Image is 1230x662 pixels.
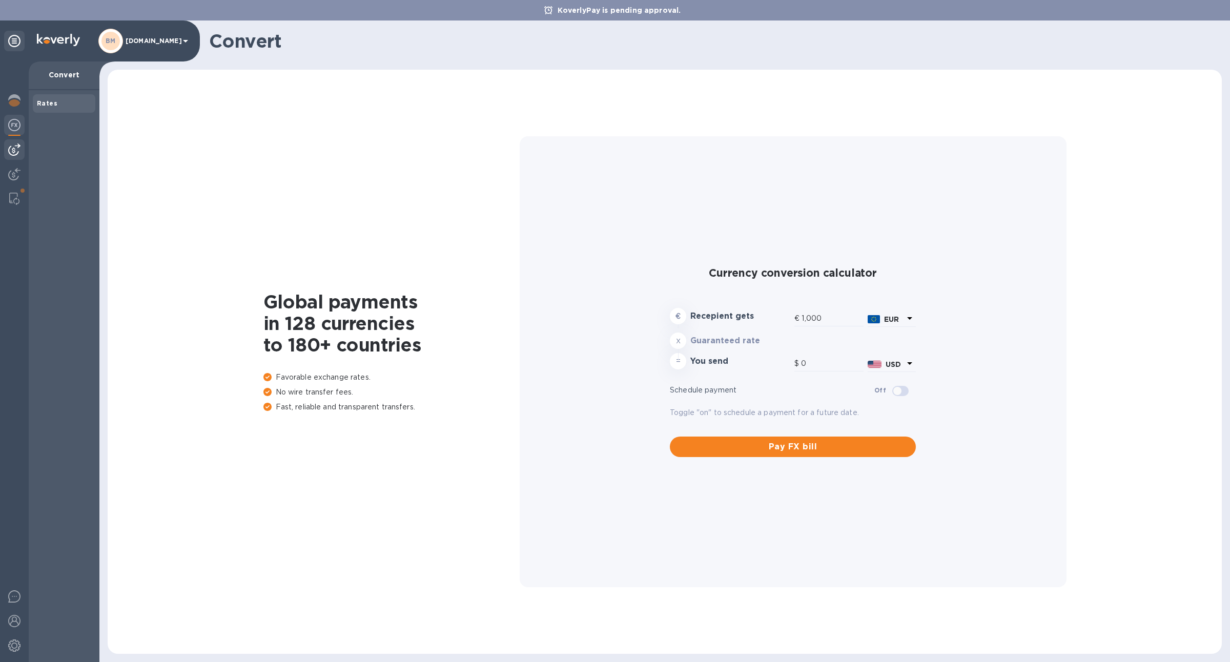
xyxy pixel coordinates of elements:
b: BM [106,37,116,45]
p: Convert [37,70,91,80]
strong: € [675,312,681,320]
div: $ [794,356,801,371]
div: = [670,353,686,369]
div: x [670,333,686,349]
p: Favorable exchange rates. [263,372,520,383]
h3: Recepient gets [690,312,790,321]
p: Fast, reliable and transparent transfers. [263,402,520,412]
input: Amount [801,356,864,371]
img: Logo [37,34,80,46]
img: USD [868,361,881,368]
p: No wire transfer fees. [263,387,520,398]
h1: Convert [209,30,1214,52]
img: Foreign exchange [8,119,20,131]
h2: Currency conversion calculator [670,266,916,279]
h3: Guaranteed rate [690,336,790,346]
b: Rates [37,99,57,107]
h1: Global payments in 128 currencies to 180+ countries [263,291,520,356]
p: Schedule payment [670,385,874,396]
input: Amount [802,311,864,326]
b: Off [874,386,886,394]
b: USD [886,360,901,368]
span: Pay FX bill [678,441,908,453]
p: Toggle "on" to schedule a payment for a future date. [670,407,916,418]
div: Unpin categories [4,31,25,51]
div: € [794,311,802,326]
button: Pay FX bill [670,437,916,457]
p: KoverlyPay is pending approval. [552,5,686,15]
h3: You send [690,357,790,366]
b: EUR [884,315,899,323]
p: [DOMAIN_NAME] [126,37,177,45]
